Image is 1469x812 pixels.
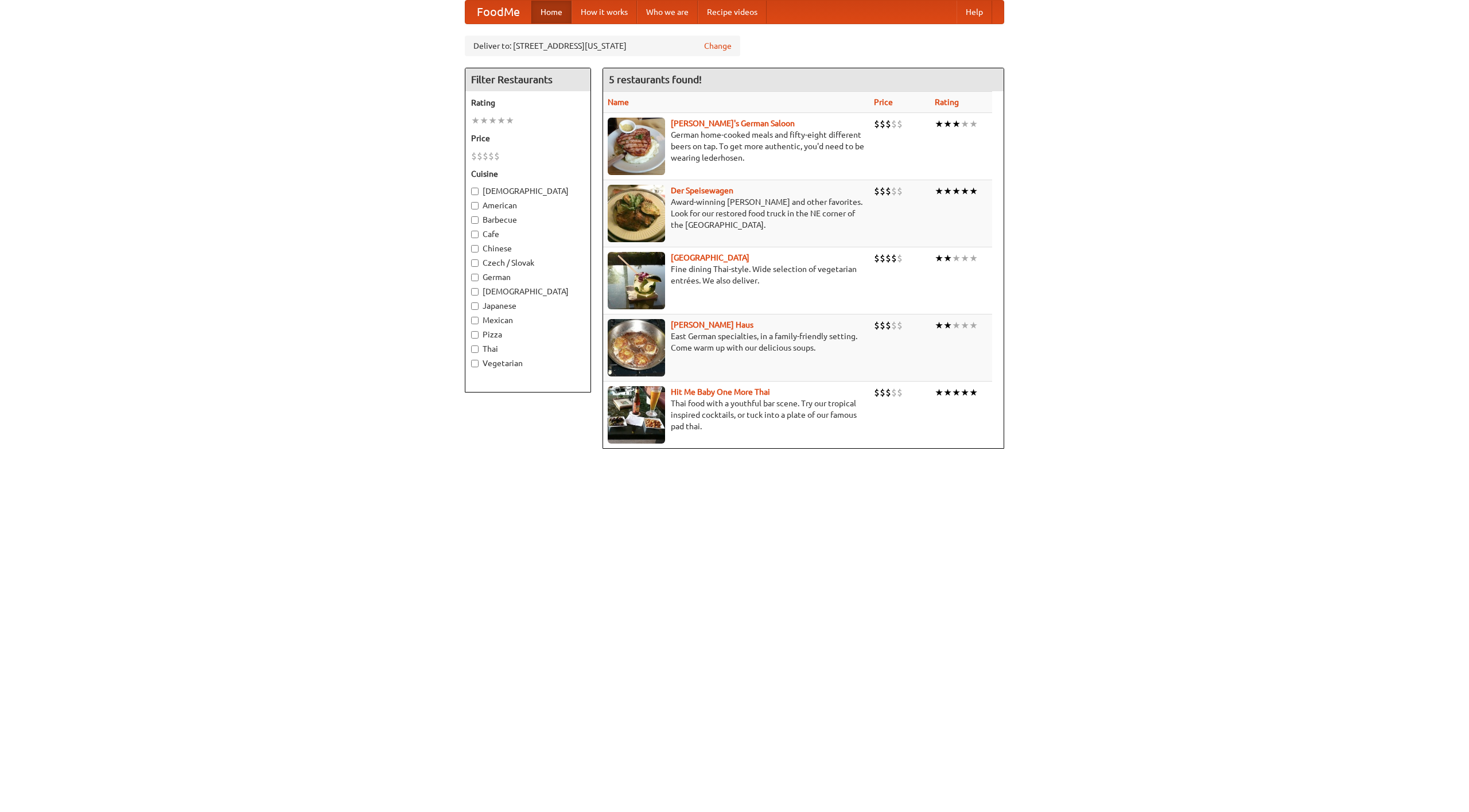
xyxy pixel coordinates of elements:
li: ★ [471,114,480,127]
li: $ [494,150,500,162]
li: ★ [961,118,969,130]
li: ★ [952,386,961,399]
input: [DEMOGRAPHIC_DATA] [471,188,479,195]
p: Fine dining Thai-style. Wide selection of vegetarian entrées. We also deliver. [608,263,865,286]
li: ★ [506,114,514,127]
h5: Rating [471,97,585,108]
input: Cafe [471,231,479,238]
a: Recipe videos [698,1,767,24]
input: Czech / Slovak [471,259,479,267]
li: $ [891,118,897,130]
p: German home-cooked meals and fifty-eight different beers on tap. To get more authentic, you'd nee... [608,129,865,164]
li: $ [874,118,880,130]
li: ★ [969,252,978,265]
li: $ [874,252,880,265]
li: $ [885,118,891,130]
li: ★ [943,252,952,265]
label: American [471,200,585,211]
label: Thai [471,343,585,355]
img: kohlhaus.jpg [608,319,665,376]
a: Change [704,40,732,52]
label: German [471,271,585,283]
li: ★ [961,319,969,332]
li: ★ [943,386,952,399]
input: Barbecue [471,216,479,224]
p: Thai food with a youthful bar scene. Try our tropical inspired cocktails, or tuck into a plate of... [608,398,865,432]
li: $ [897,386,903,399]
label: Mexican [471,314,585,326]
li: $ [885,185,891,197]
li: $ [880,319,885,332]
li: $ [874,386,880,399]
a: Name [608,98,629,107]
a: Hit Me Baby One More Thai [671,387,770,397]
h5: Price [471,133,585,144]
li: ★ [952,185,961,197]
li: $ [897,185,903,197]
li: ★ [935,252,943,265]
li: ★ [961,386,969,399]
a: Price [874,98,893,107]
li: ★ [952,319,961,332]
li: $ [483,150,488,162]
li: $ [891,319,897,332]
li: ★ [480,114,488,127]
li: ★ [961,185,969,197]
a: Help [957,1,992,24]
input: [DEMOGRAPHIC_DATA] [471,288,479,296]
b: [GEOGRAPHIC_DATA] [671,253,749,262]
li: $ [874,319,880,332]
li: $ [897,319,903,332]
p: Award-winning [PERSON_NAME] and other favorites. Look for our restored food truck in the NE corne... [608,196,865,231]
li: ★ [935,319,943,332]
li: $ [891,185,897,197]
p: East German specialties, in a family-friendly setting. Come warm up with our delicious soups. [608,331,865,353]
li: ★ [969,386,978,399]
li: ★ [935,185,943,197]
li: $ [891,252,897,265]
h4: Filter Restaurants [465,68,590,91]
li: $ [471,150,477,162]
label: Vegetarian [471,358,585,369]
ng-pluralize: 5 restaurants found! [609,74,702,85]
label: Pizza [471,329,585,340]
label: Cafe [471,228,585,240]
input: Vegetarian [471,360,479,367]
li: $ [885,386,891,399]
input: Thai [471,345,479,353]
a: FoodMe [465,1,531,24]
li: $ [477,150,483,162]
li: ★ [943,319,952,332]
li: ★ [497,114,506,127]
li: ★ [969,185,978,197]
a: Der Speisewagen [671,186,733,195]
li: ★ [961,252,969,265]
input: Mexican [471,317,479,324]
a: Rating [935,98,959,107]
li: ★ [969,319,978,332]
li: ★ [943,185,952,197]
h5: Cuisine [471,168,585,180]
label: [DEMOGRAPHIC_DATA] [471,286,585,297]
li: ★ [969,118,978,130]
a: [PERSON_NAME] Haus [671,320,753,329]
li: ★ [935,118,943,130]
div: Deliver to: [STREET_ADDRESS][US_STATE] [465,36,740,56]
input: Pizza [471,331,479,339]
a: [PERSON_NAME]'s German Saloon [671,119,795,128]
img: satay.jpg [608,252,665,309]
label: Barbecue [471,214,585,226]
li: ★ [952,118,961,130]
a: Who we are [637,1,698,24]
li: ★ [943,118,952,130]
label: Chinese [471,243,585,254]
li: $ [488,150,494,162]
label: [DEMOGRAPHIC_DATA] [471,185,585,197]
input: Japanese [471,302,479,310]
li: $ [885,252,891,265]
li: $ [874,185,880,197]
input: German [471,274,479,281]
